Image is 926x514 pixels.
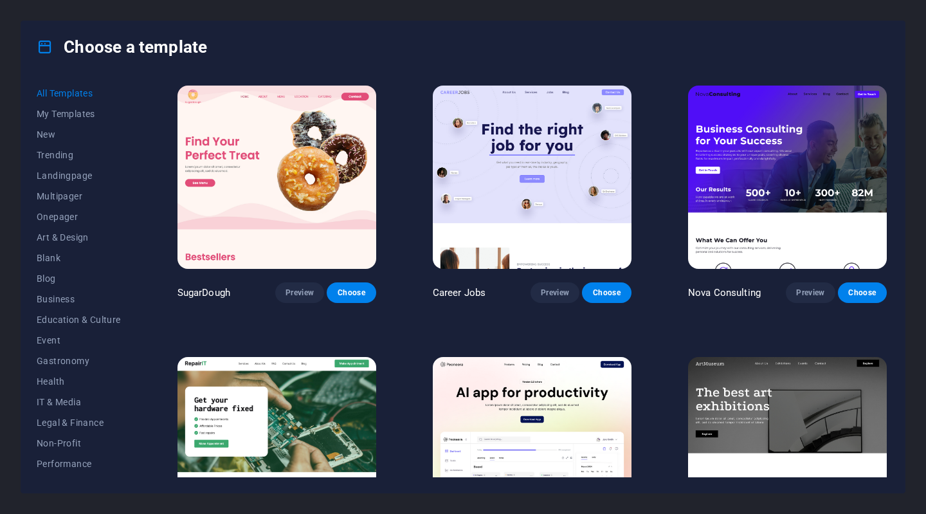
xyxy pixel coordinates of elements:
[37,273,121,284] span: Blog
[37,191,121,201] span: Multipager
[37,397,121,407] span: IT & Media
[848,288,876,298] span: Choose
[796,288,824,298] span: Preview
[37,294,121,304] span: Business
[37,309,121,330] button: Education & Culture
[433,86,631,269] img: Career Jobs
[37,37,207,57] h4: Choose a template
[688,86,887,269] img: Nova Consulting
[37,150,121,160] span: Trending
[37,351,121,371] button: Gastronomy
[37,170,121,181] span: Landingpage
[177,86,376,269] img: SugarDough
[37,335,121,345] span: Event
[838,282,887,303] button: Choose
[37,433,121,454] button: Non-Profit
[37,232,121,243] span: Art & Design
[37,227,121,248] button: Art & Design
[592,288,621,298] span: Choose
[37,412,121,433] button: Legal & Finance
[37,145,121,165] button: Trending
[37,459,121,469] span: Performance
[37,109,121,119] span: My Templates
[286,288,314,298] span: Preview
[688,286,761,299] p: Nova Consulting
[177,286,230,299] p: SugarDough
[582,282,631,303] button: Choose
[37,289,121,309] button: Business
[37,88,121,98] span: All Templates
[37,212,121,222] span: Onepager
[275,282,324,303] button: Preview
[37,376,121,387] span: Health
[37,315,121,325] span: Education & Culture
[37,186,121,207] button: Multipager
[786,282,835,303] button: Preview
[37,124,121,145] button: New
[37,83,121,104] button: All Templates
[37,438,121,448] span: Non-Profit
[37,104,121,124] button: My Templates
[37,268,121,289] button: Blog
[337,288,365,298] span: Choose
[37,253,121,263] span: Blank
[37,371,121,392] button: Health
[531,282,579,303] button: Preview
[37,207,121,227] button: Onepager
[37,418,121,428] span: Legal & Finance
[37,356,121,366] span: Gastronomy
[37,129,121,140] span: New
[541,288,569,298] span: Preview
[37,454,121,474] button: Performance
[37,165,121,186] button: Landingpage
[433,286,486,299] p: Career Jobs
[37,474,121,495] button: Portfolio
[327,282,376,303] button: Choose
[37,248,121,268] button: Blank
[37,330,121,351] button: Event
[37,392,121,412] button: IT & Media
